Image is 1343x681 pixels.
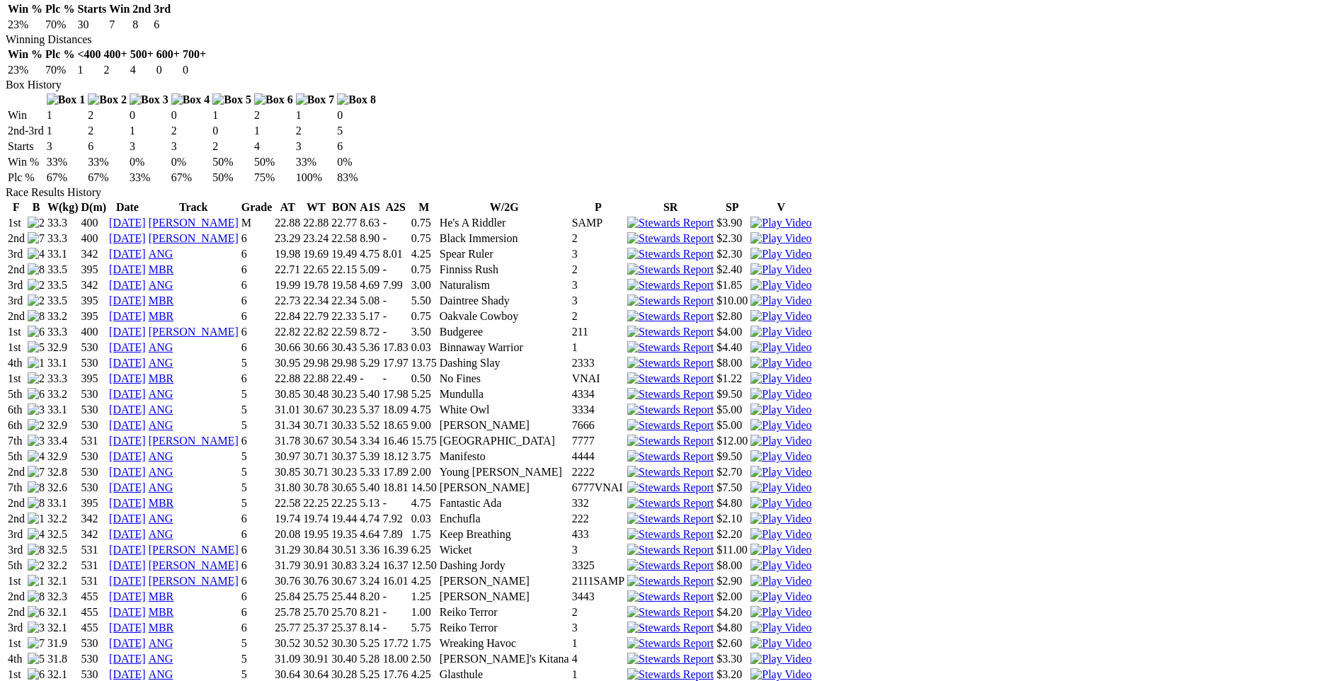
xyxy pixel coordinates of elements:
th: A1S [359,200,380,214]
img: 6 [28,606,45,619]
td: 4 [253,139,294,154]
td: 7 [108,18,130,32]
th: F [7,200,25,214]
a: [PERSON_NAME] [149,544,239,556]
img: Play Video [750,544,811,556]
img: Stewards Report [627,326,714,338]
img: Stewards Report [627,653,714,665]
img: Stewards Report [627,497,714,510]
th: Grade [241,200,273,214]
img: Stewards Report [627,668,714,681]
a: [DATE] [109,232,146,244]
td: 0 [182,63,207,77]
a: [DATE] [109,279,146,291]
td: 1 [129,124,169,138]
a: ANG [149,466,173,478]
td: 400 [81,216,108,230]
img: 4 [28,248,45,261]
img: Play Video [750,513,811,525]
th: <400 [76,47,101,62]
td: 3 [295,139,336,154]
th: Win % [7,2,43,16]
th: AT [274,200,301,214]
img: Play Video [750,279,811,292]
th: 3rd [153,2,171,16]
a: [PERSON_NAME] [149,575,239,587]
img: Play Video [750,341,811,354]
a: View replay [750,435,811,447]
img: 8 [28,310,45,323]
a: MBR [149,622,174,634]
img: Play Video [750,326,811,338]
th: SP [716,200,748,214]
td: 22.88 [274,216,301,230]
a: View replay [750,388,811,400]
th: M [411,200,438,214]
a: View replay [750,637,811,649]
a: View replay [750,310,811,322]
a: ANG [149,637,173,649]
img: Box 6 [254,93,293,106]
a: View replay [750,450,811,462]
img: Stewards Report [627,248,714,261]
a: [DATE] [109,388,146,400]
img: Play Video [750,217,811,229]
img: Stewards Report [627,622,714,634]
td: 0% [336,155,377,169]
th: Date [108,200,147,214]
a: ANG [149,404,173,416]
th: 400+ [103,47,128,62]
th: Track [148,200,239,214]
img: 2 [28,372,45,385]
img: 1 [28,513,45,525]
img: Play Video [750,419,811,432]
a: [DATE] [109,544,146,556]
a: View replay [750,419,811,431]
img: 7 [28,637,45,650]
img: Play Video [750,435,811,447]
td: 8.63 [359,216,380,230]
td: 4 [130,63,154,77]
a: View replay [750,294,811,307]
a: [DATE] [109,497,146,509]
th: 600+ [156,47,181,62]
a: View replay [750,481,811,493]
a: ANG [149,528,173,540]
img: 4 [28,528,45,541]
a: View replay [750,248,811,260]
a: MBR [149,497,174,509]
img: 1 [28,357,45,370]
th: BON [331,200,358,214]
td: 67% [171,171,211,185]
td: 3 [46,139,86,154]
a: MBR [149,294,174,307]
img: Play Video [750,653,811,665]
img: Stewards Report [627,590,714,603]
img: Stewards Report [627,217,714,229]
td: Starts [7,139,45,154]
img: 6 [28,668,45,681]
td: 50% [253,155,294,169]
img: Play Video [750,388,811,401]
img: Stewards Report [627,466,714,479]
td: 0 [156,63,181,77]
img: Stewards Report [627,419,714,432]
a: [DATE] [109,575,146,587]
a: View replay [750,326,811,338]
img: 1 [28,575,45,588]
a: ANG [149,279,173,291]
a: View replay [750,357,811,369]
a: [PERSON_NAME] [149,559,239,571]
a: View replay [750,606,811,618]
a: MBR [149,606,174,618]
a: View replay [750,575,811,587]
img: Play Video [750,232,811,245]
td: 1 [46,124,86,138]
a: [DATE] [109,404,146,416]
th: D(m) [81,200,108,214]
img: Box 1 [47,93,86,106]
a: [DATE] [109,310,146,322]
a: View replay [750,372,811,384]
a: View replay [750,279,811,291]
td: 100% [295,171,336,185]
